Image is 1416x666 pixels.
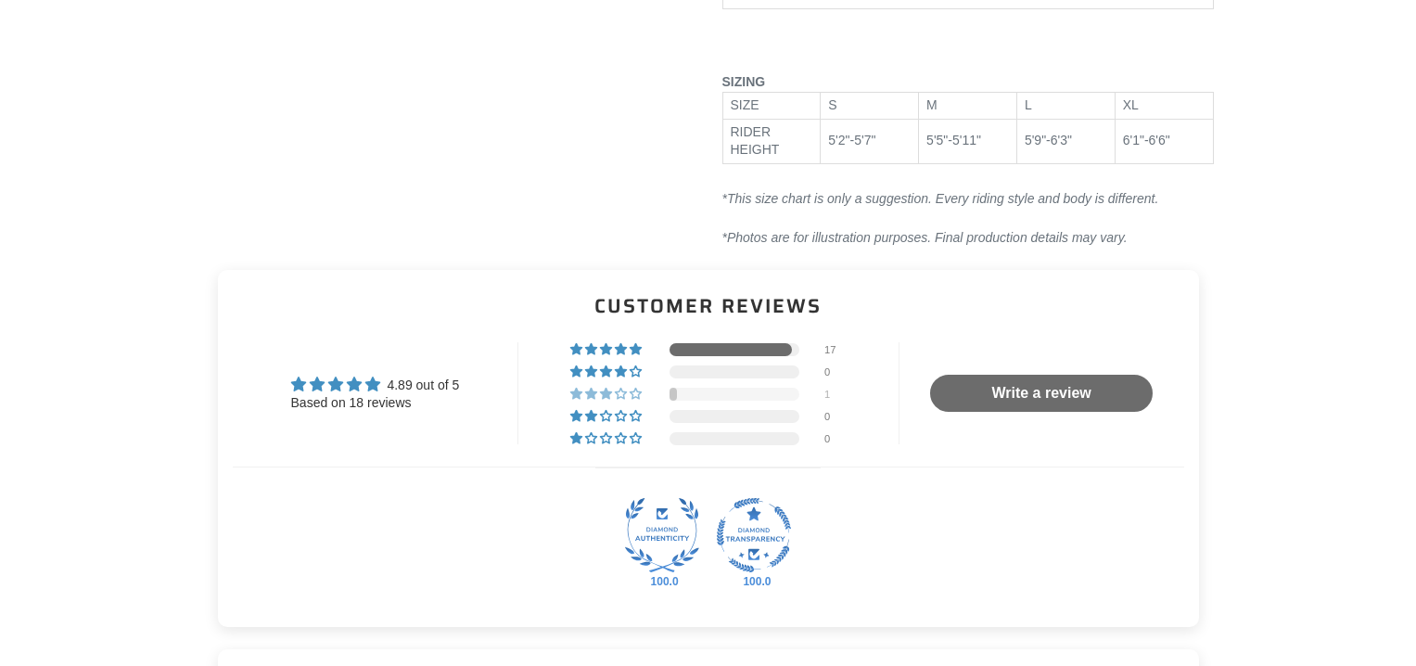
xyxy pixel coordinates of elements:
div: Based on 18 reviews [291,394,460,413]
div: 1 [824,388,847,401]
div: 5'9"-6'3" [1025,132,1107,150]
em: *This size chart is only a suggestion. Every riding style and body is different. [722,191,1159,206]
div: Average rating is 4.89 stars [291,374,460,395]
a: Judge.me Diamond Transparent Shop medal 100.0 [717,498,791,572]
div: 17 [824,343,847,356]
div: Diamond Transparent Shop. Published 100% of verified reviews received in total [717,498,791,578]
a: Write a review [930,375,1153,412]
div: L [1025,96,1107,115]
img: Judge.me Diamond Transparent Shop medal [717,498,791,572]
div: 5'5"-5'11" [926,132,1009,150]
span: *Photos are for illustration purposes. Final production details may vary. [722,230,1128,245]
div: 6'1"-6'6" [1123,132,1206,150]
div: M [926,96,1009,115]
h2: Customer Reviews [233,292,1184,319]
div: SIZE [731,96,813,115]
div: XL [1123,96,1206,115]
span: 4.89 out of 5 [387,378,459,392]
span: SIZING [722,74,766,89]
div: RIDER HEIGHT [731,123,813,160]
img: Judge.me Diamond Authentic Shop medal [625,498,699,572]
div: 94% (17) reviews with 5 star rating [570,343,644,356]
div: Diamond Authentic Shop. 100% of published reviews are verified reviews [625,498,699,578]
div: 100.0 [647,574,677,589]
td: S [821,93,919,120]
div: 100.0 [739,574,769,589]
div: 6% (1) reviews with 3 star rating [570,388,644,401]
a: Judge.me Diamond Authentic Shop medal 100.0 [625,498,699,572]
div: 5'2"-5'7" [828,132,911,150]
